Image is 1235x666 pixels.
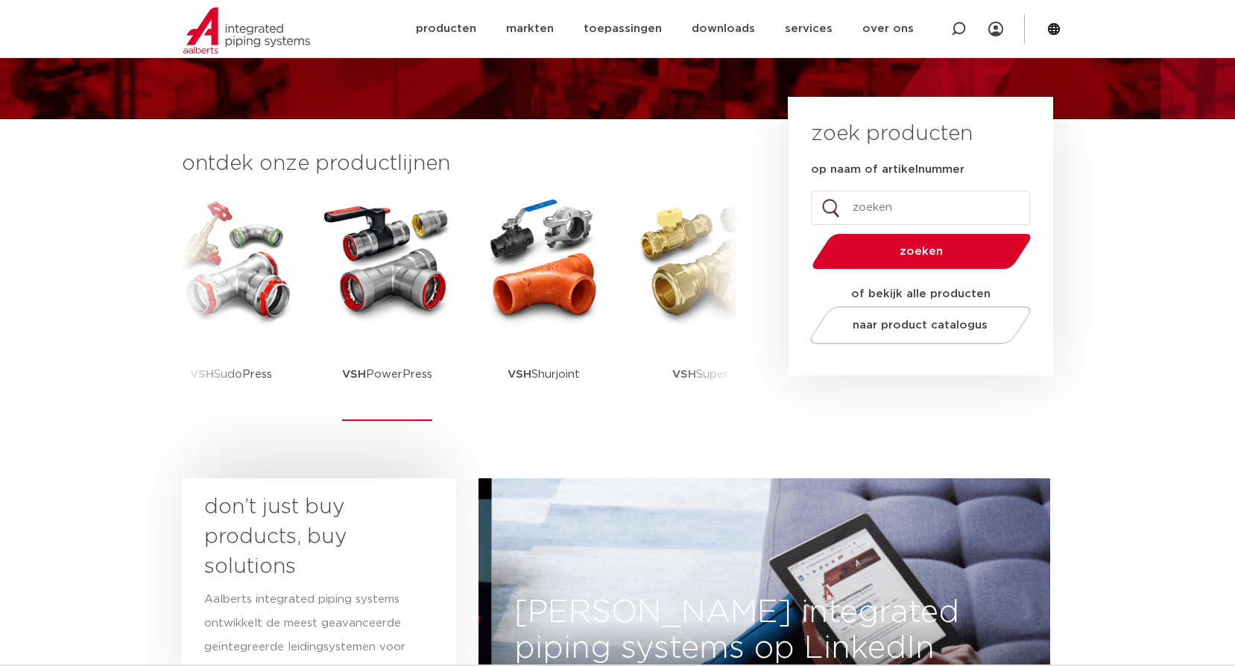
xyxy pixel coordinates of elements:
a: naar product catalogus [806,306,1035,344]
strong: VSH [190,369,214,380]
span: naar product catalogus [853,320,988,331]
p: PowerPress [342,328,432,421]
input: zoeken [811,191,1030,225]
strong: of bekijk alle producten [851,288,991,299]
p: Super [672,328,728,421]
a: VSHSuper [634,194,768,421]
a: VSHPowerPress [320,194,455,421]
a: VSHSudoPress [164,194,298,421]
h3: [PERSON_NAME] integrated piping systems op LinkedIn [492,594,1064,666]
strong: VSH [508,369,531,380]
h3: don’t just buy products, buy solutions [204,492,407,582]
a: VSHShurjoint [477,194,611,421]
p: SudoPress [190,328,272,421]
h3: ontdek onze productlijnen [182,149,738,179]
p: Shurjoint [508,328,580,421]
strong: VSH [672,369,696,380]
button: zoeken [806,232,1037,270]
strong: VSH [342,369,366,380]
span: zoeken [850,246,993,257]
label: op naam of artikelnummer [811,162,964,177]
h3: zoek producten [811,119,973,149]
